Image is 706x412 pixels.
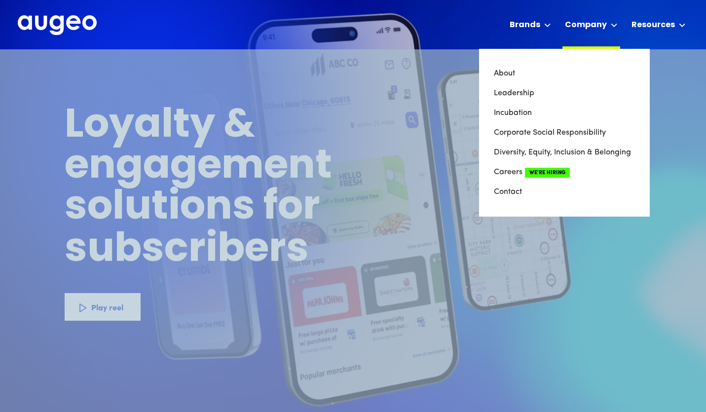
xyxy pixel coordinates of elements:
a: Incubation [494,103,635,123]
a: Diversity, Equity, Inclusion & Belonging [494,143,635,162]
img: Augeo's full logo in white. [18,15,97,36]
a: CareersWe're Hiring [494,162,635,182]
div: Resources [632,19,675,31]
a: About [494,64,635,83]
div: Brands [510,19,540,31]
a: Leadership [494,83,635,103]
a: Corporate Social Responsibility [494,123,635,143]
a: Contact [494,182,635,202]
span: We're Hiring [525,168,570,178]
a: home [18,15,97,36]
nav: Company [479,49,650,217]
div: Company [565,19,607,31]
